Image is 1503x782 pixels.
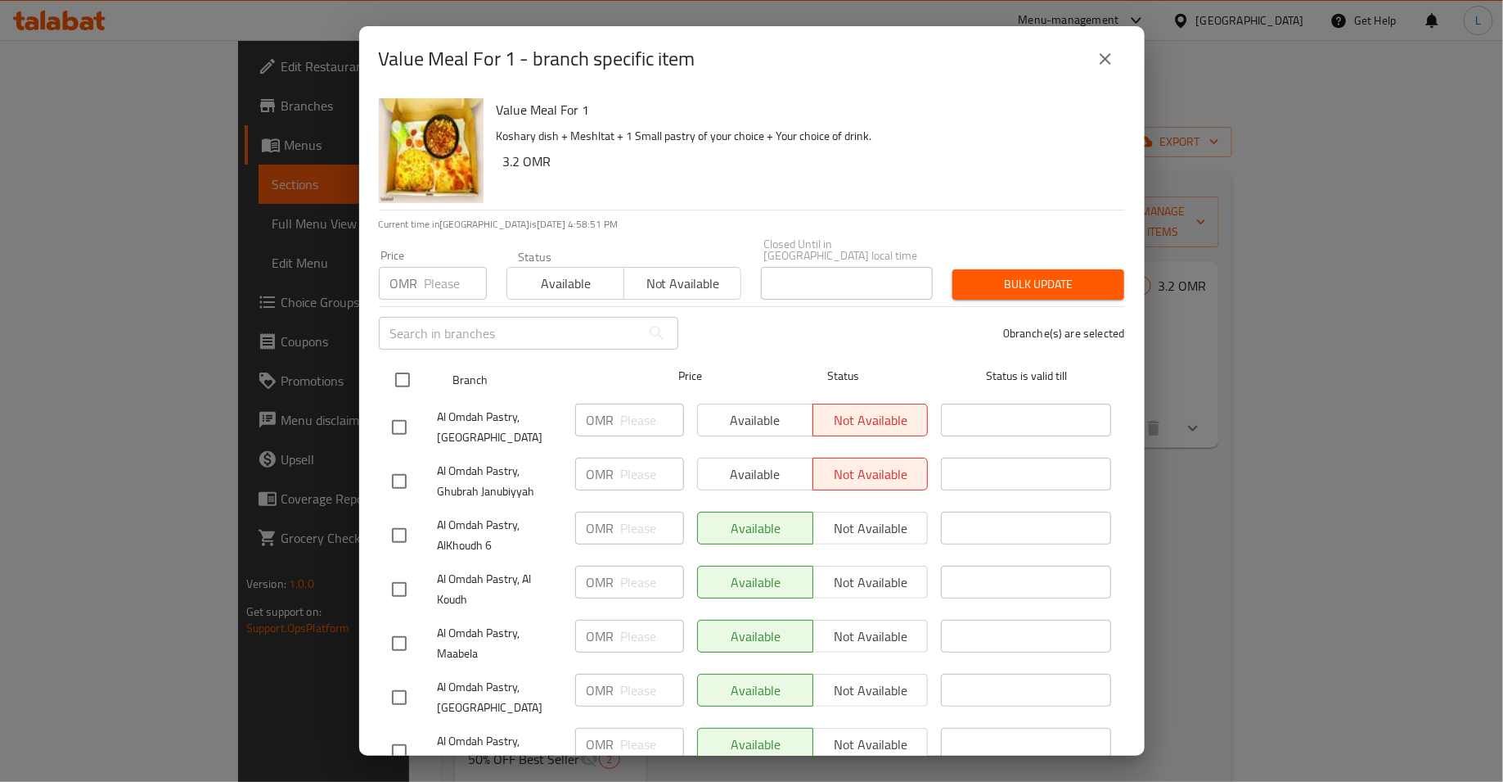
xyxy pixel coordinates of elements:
button: close [1086,39,1125,79]
span: Price [636,366,745,386]
span: Bulk update [965,274,1111,295]
input: Please enter price [621,674,684,707]
p: OMR [390,273,418,293]
p: OMR [587,518,614,538]
button: Not available [623,267,741,300]
p: OMR [587,410,614,430]
img: Value Meal For 1 [379,98,484,203]
p: 0 branche(s) are selected [1003,325,1125,341]
span: Al Omdah Pastry, [GEOGRAPHIC_DATA] [438,677,562,718]
p: OMR [587,680,614,700]
h6: 3.2 OMR [503,150,1112,173]
span: Al Omdah Pastry, Ghubrah Janubiyyah [438,461,562,502]
span: Al Omdah Pastry, [GEOGRAPHIC_DATA] [438,407,562,448]
span: Status is valid till [941,366,1111,386]
input: Please enter price [621,728,684,761]
h6: Value Meal For 1 [497,98,1112,121]
input: Please enter price [621,620,684,653]
input: Please enter price [621,404,684,436]
button: Available [506,267,624,300]
span: Status [758,366,928,386]
p: OMR [587,464,614,484]
p: OMR [587,572,614,592]
span: Al Omdah Pastry, Al Koudh [438,569,562,610]
input: Please enter price [621,566,684,599]
input: Please enter price [621,458,684,490]
p: Koshary dish + Meshltat + 1 Small pastry of your choice + Your choice of drink. [497,126,1112,147]
span: Al Omdah Pastry, AlKhoudh 6 [438,515,562,556]
button: Bulk update [952,269,1124,300]
span: Available [514,272,618,296]
h2: Value Meal For 1 - branch specific item [379,46,695,72]
span: Not available [631,272,735,296]
input: Search in branches [379,317,641,350]
span: Al Omdah Pastry, Maabela [438,623,562,664]
p: Current time in [GEOGRAPHIC_DATA] is [DATE] 4:58:51 PM [379,217,1125,232]
p: OMR [587,626,614,646]
input: Please enter price [425,267,487,300]
span: Branch [452,370,623,391]
input: Please enter price [621,512,684,545]
p: OMR [587,735,614,754]
span: Al Omdah Pastry, Maabela [438,731,562,772]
